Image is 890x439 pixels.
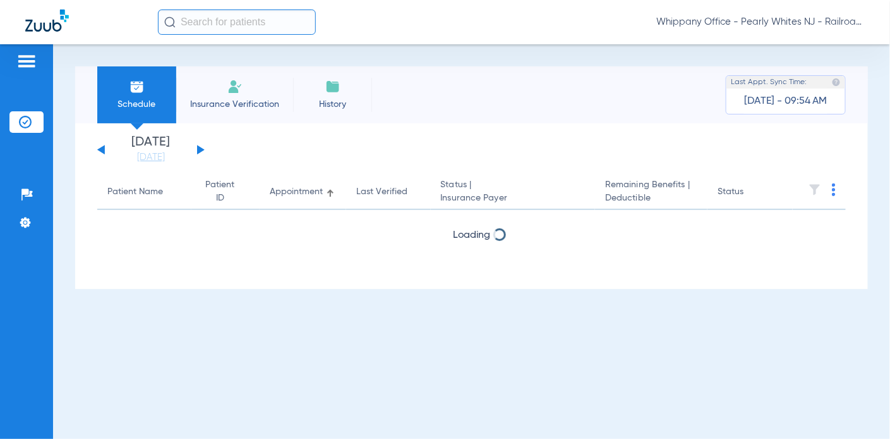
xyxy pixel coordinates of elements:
div: Patient ID [201,178,250,205]
img: Search Icon [164,16,176,28]
img: group-dot-blue.svg [832,183,836,196]
img: Schedule [129,79,145,94]
div: Last Verified [356,185,407,199]
th: Remaining Benefits | [595,175,707,210]
img: hamburger-icon [16,54,37,69]
span: [DATE] - 09:54 AM [744,95,827,108]
img: last sync help info [832,78,841,87]
span: Schedule [107,98,167,111]
div: Patient Name [107,185,181,199]
div: Patient Name [107,185,163,199]
div: Patient ID [201,178,238,205]
span: Last Appt. Sync Time: [731,76,807,89]
a: [DATE] [113,151,189,164]
div: Appointment [270,185,323,199]
img: History [325,79,340,94]
span: Whippany Office - Pearly Whites NJ - Railroad Plaza Dental Associates LLC - Whippany General [656,16,865,28]
div: Appointment [270,185,336,199]
img: Manual Insurance Verification [227,79,243,94]
img: Zuub Logo [25,9,69,32]
li: [DATE] [113,136,189,164]
span: Loading [453,230,490,240]
div: Last Verified [356,185,420,199]
span: History [303,98,363,111]
span: Insurance Verification [186,98,284,111]
th: Status | [431,175,596,210]
th: Status [707,175,793,210]
input: Search for patients [158,9,316,35]
img: filter.svg [809,183,821,196]
span: Deductible [605,192,697,205]
span: Insurance Payer [441,192,586,205]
